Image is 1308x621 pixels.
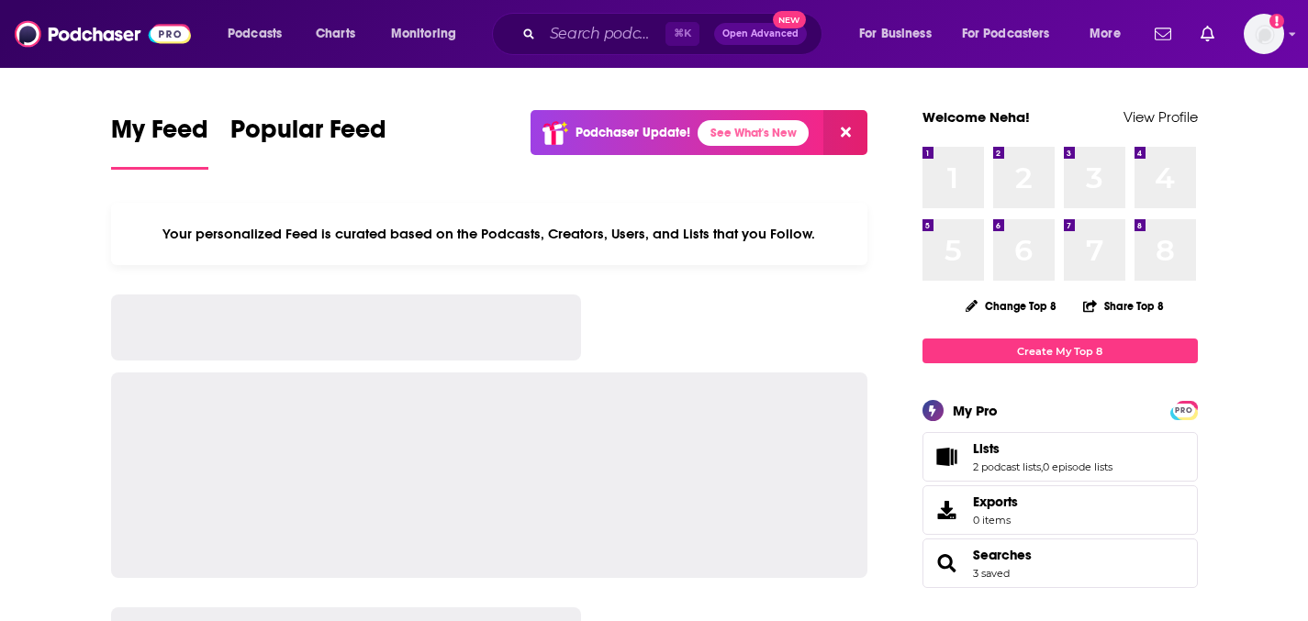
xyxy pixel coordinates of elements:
a: Lists [929,444,966,470]
input: Search podcasts, credits, & more... [542,19,665,49]
span: ⌘ K [665,22,699,46]
a: My Feed [111,114,208,170]
a: 3 saved [973,567,1010,580]
div: Search podcasts, credits, & more... [509,13,840,55]
button: Change Top 8 [955,294,1068,317]
a: Create My Top 8 [922,338,1198,363]
p: Podchaser Update! [576,125,690,140]
button: open menu [950,19,1077,49]
button: Open AdvancedNew [714,23,807,45]
a: 0 episode lists [1043,460,1112,473]
span: Monitoring [391,21,456,47]
span: PRO [1173,404,1195,417]
button: open menu [1077,19,1144,49]
span: Lists [973,440,1000,457]
div: Your personalized Feed is curated based on the Podcasts, Creators, Users, and Lists that you Follow. [111,203,868,265]
a: 2 podcast lists [973,460,1041,473]
span: Exports [973,493,1018,510]
a: See What's New [698,120,809,146]
img: User Profile [1244,14,1284,54]
button: open menu [378,19,480,49]
span: More [1090,21,1121,47]
span: Open Advanced [722,29,799,39]
button: open menu [215,19,306,49]
a: Exports [922,485,1198,535]
span: New [773,11,806,28]
button: Show profile menu [1244,14,1284,54]
button: open menu [846,19,955,49]
a: View Profile [1124,108,1198,126]
a: PRO [1173,403,1195,416]
a: Popular Feed [230,114,386,170]
a: Lists [973,440,1112,457]
span: Logged in as NehaLad [1244,14,1284,54]
span: Popular Feed [230,114,386,156]
a: Show notifications dropdown [1193,18,1222,50]
span: For Business [859,21,932,47]
a: Searches [973,547,1032,563]
span: Podcasts [228,21,282,47]
span: , [1041,460,1043,473]
a: Show notifications dropdown [1147,18,1179,50]
span: For Podcasters [962,21,1050,47]
span: Charts [316,21,355,47]
span: 0 items [973,514,1018,527]
div: My Pro [953,402,998,419]
img: Podchaser - Follow, Share and Rate Podcasts [15,17,191,51]
a: Searches [929,550,966,576]
button: Share Top 8 [1082,288,1165,324]
svg: Add a profile image [1269,14,1284,28]
span: Searches [922,538,1198,588]
span: My Feed [111,114,208,156]
span: Lists [922,432,1198,482]
span: Exports [929,497,966,523]
a: Welcome Neha! [922,108,1030,126]
a: Charts [304,19,366,49]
